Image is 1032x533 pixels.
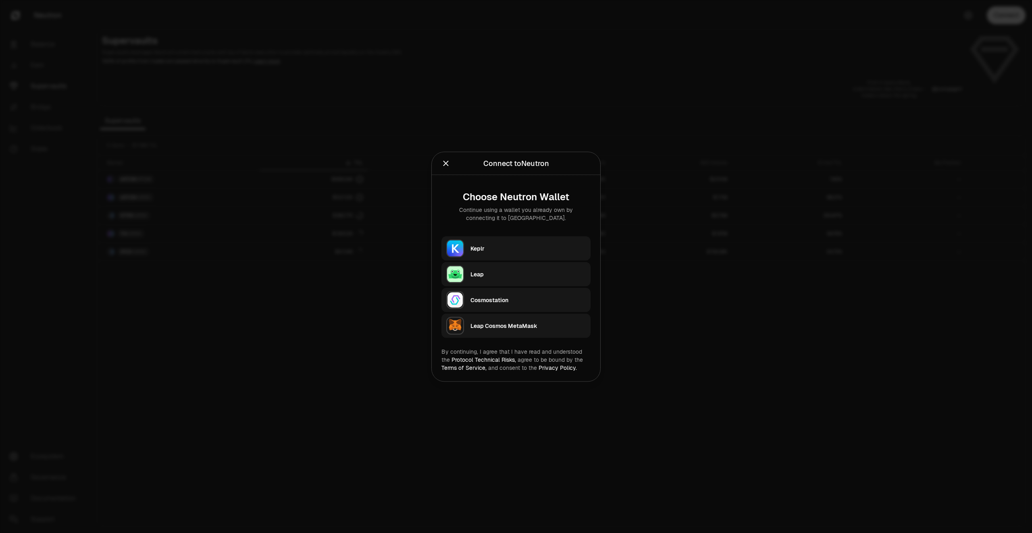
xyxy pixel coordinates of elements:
a: Privacy Policy. [539,364,577,371]
div: Connect to Neutron [483,158,549,169]
div: By continuing, I agree that I have read and understood the agree to be bound by the and consent t... [441,347,591,371]
a: Protocol Technical Risks, [451,356,516,363]
div: Keplr [470,244,586,252]
button: LeapLeap [441,262,591,286]
img: Cosmostation [446,291,464,309]
img: Leap [446,265,464,283]
button: Close [441,158,450,169]
div: Cosmostation [470,296,586,304]
button: CosmostationCosmostation [441,288,591,312]
img: Leap Cosmos MetaMask [446,317,464,334]
img: Keplr [446,239,464,257]
div: Choose Neutron Wallet [448,191,584,202]
button: Leap Cosmos MetaMaskLeap Cosmos MetaMask [441,313,591,338]
div: Continue using a wallet you already own by connecting it to [GEOGRAPHIC_DATA]. [448,205,584,222]
div: Leap Cosmos MetaMask [470,321,586,330]
div: Leap [470,270,586,278]
a: Terms of Service, [441,364,487,371]
button: KeplrKeplr [441,236,591,260]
